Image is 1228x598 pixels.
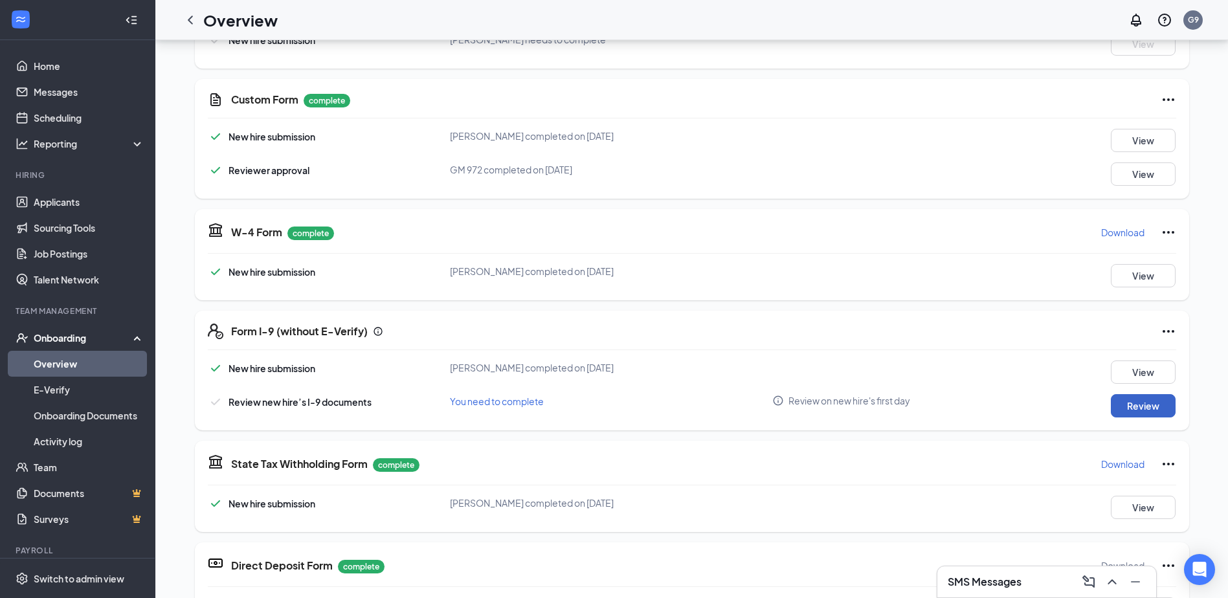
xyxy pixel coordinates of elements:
svg: QuestionInfo [1157,12,1172,28]
a: Messages [34,79,144,105]
a: Talent Network [34,267,144,293]
div: Hiring [16,170,142,181]
svg: TaxGovernmentIcon [208,454,223,469]
span: You need to complete [450,395,544,407]
a: Job Postings [34,241,144,267]
div: Team Management [16,305,142,316]
svg: TaxGovernmentIcon [208,222,223,238]
svg: Checkmark [208,394,223,410]
div: Reporting [34,137,145,150]
svg: ChevronLeft [183,12,198,28]
h5: Form I-9 (without E-Verify) [231,324,368,338]
button: View [1111,264,1176,287]
svg: Checkmark [208,496,223,511]
div: Switch to admin view [34,572,124,585]
p: complete [287,227,334,240]
h1: Overview [203,9,278,31]
a: Onboarding Documents [34,403,144,428]
svg: WorkstreamLogo [14,13,27,26]
a: Team [34,454,144,480]
svg: Checkmark [208,162,223,178]
a: E-Verify [34,377,144,403]
a: Sourcing Tools [34,215,144,241]
h5: Direct Deposit Form [231,559,333,573]
button: Review [1111,394,1176,417]
span: Review new hire’s I-9 documents [229,396,372,408]
span: [PERSON_NAME] completed on [DATE] [450,265,614,277]
a: Home [34,53,144,79]
button: Download [1100,222,1145,243]
svg: Minimize [1128,574,1143,590]
svg: Ellipses [1161,92,1176,107]
svg: Settings [16,572,28,585]
button: View [1111,129,1176,152]
button: Download [1100,555,1145,576]
h5: Custom Form [231,93,298,107]
svg: Ellipses [1161,456,1176,472]
p: complete [304,94,350,107]
button: View [1111,162,1176,186]
p: complete [338,560,385,573]
a: Overview [34,351,144,377]
svg: FormI9EVerifyIcon [208,324,223,339]
p: Download [1101,226,1144,239]
button: ComposeMessage [1078,571,1099,592]
span: [PERSON_NAME] completed on [DATE] [450,130,614,142]
svg: UserCheck [16,331,28,344]
button: View [1111,496,1176,519]
div: Payroll [16,545,142,556]
svg: Checkmark [208,360,223,376]
span: GM 972 completed on [DATE] [450,164,572,175]
h3: SMS Messages [948,575,1021,589]
a: DocumentsCrown [34,480,144,506]
svg: Ellipses [1161,225,1176,240]
svg: Checkmark [208,264,223,280]
div: G9 [1188,14,1199,25]
svg: DirectDepositIcon [208,555,223,571]
svg: CustomFormIcon [208,92,223,107]
span: New hire submission [229,131,315,142]
svg: Collapse [125,14,138,27]
span: New hire submission [229,34,315,46]
p: Download [1101,458,1144,471]
svg: Info [373,326,383,337]
svg: Info [772,395,784,406]
span: [PERSON_NAME] completed on [DATE] [450,497,614,509]
button: ChevronUp [1102,571,1122,592]
span: New hire submission [229,266,315,278]
svg: ComposeMessage [1081,574,1097,590]
svg: Analysis [16,137,28,150]
span: [PERSON_NAME] completed on [DATE] [450,362,614,373]
svg: Checkmark [208,32,223,48]
button: Download [1100,454,1145,474]
button: View [1111,360,1176,384]
a: SurveysCrown [34,506,144,532]
h5: State Tax Withholding Form [231,457,368,471]
span: New hire submission [229,362,315,374]
svg: Checkmark [208,129,223,144]
svg: Ellipses [1161,558,1176,573]
svg: Notifications [1128,12,1144,28]
a: Scheduling [34,105,144,131]
span: Review on new hire's first day [788,394,910,407]
h5: W-4 Form [231,225,282,239]
a: Applicants [34,189,144,215]
p: complete [373,458,419,472]
span: New hire submission [229,498,315,509]
svg: Ellipses [1161,324,1176,339]
div: Download [1101,559,1144,572]
a: Activity log [34,428,144,454]
div: Onboarding [34,331,133,344]
div: Open Intercom Messenger [1184,554,1215,585]
button: View [1111,32,1176,56]
button: Minimize [1125,571,1146,592]
span: Reviewer approval [229,164,309,176]
svg: ChevronUp [1104,574,1120,590]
